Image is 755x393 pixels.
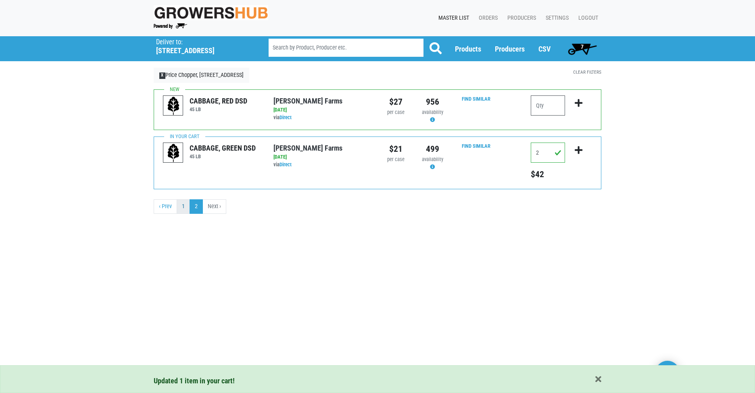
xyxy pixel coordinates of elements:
img: original-fc7597fdc6adbb9d0e2ae620e786d1a2.jpg [154,5,268,20]
a: Direct [279,161,292,168]
span: Price Chopper, Erie Boulevard, #172 (2515 Erie Blvd E, Syracuse, NY 13224, USA) [156,36,254,55]
a: Settings [539,10,572,26]
div: [DATE] [273,106,371,114]
a: Direct [279,114,292,120]
img: placeholder-variety-43d6402dacf2d531de610a020419775a.svg [163,143,184,163]
div: Availability may be subject to change. [420,156,445,171]
div: Updated 1 item in your cart! [154,375,601,386]
a: [PERSON_NAME] Farms [273,144,342,152]
div: per case [384,109,408,116]
input: Qty [531,95,565,116]
span: availability [422,109,443,115]
div: via [273,161,371,169]
div: 956 [420,95,445,108]
img: Powered by Big Wheelbarrow [154,23,187,29]
div: per case [384,156,408,163]
div: [DATE] [273,153,371,161]
a: [PERSON_NAME] Farms [273,97,342,105]
a: 2 [190,199,203,214]
h5: [STREET_ADDRESS] [156,46,248,55]
a: CSV [538,45,551,53]
h6: 45 LB [190,153,256,159]
div: $21 [384,143,408,155]
input: Qty [531,143,565,163]
a: Orders [472,10,501,26]
div: CABBAGE, RED DSD [190,95,247,106]
div: $27 [384,95,408,108]
a: Products [455,45,481,53]
a: previous [154,199,177,214]
a: Producers [501,10,539,26]
a: 7 [564,41,600,57]
input: Search by Product, Producer etc. [269,39,423,57]
a: Logout [572,10,601,26]
div: CABBAGE, GREEN DSD [190,143,256,153]
nav: pager [154,199,601,214]
a: 1 [177,199,190,214]
h6: 45 LB [190,106,247,112]
a: Find Similar [462,143,490,149]
a: Master List [432,10,472,26]
div: 499 [420,143,445,155]
img: placeholder-variety-43d6402dacf2d531de610a020419775a.svg [163,96,184,116]
p: Deliver to: [156,38,248,46]
div: via [273,114,371,122]
a: Clear Filters [573,69,601,75]
a: Producers [495,45,525,53]
h5: Total price [531,169,565,180]
a: Find Similar [462,96,490,102]
span: 7 [581,43,584,50]
span: X [159,72,165,79]
span: availability [422,156,443,162]
a: XPrice Chopper, [STREET_ADDRESS] [154,68,249,83]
